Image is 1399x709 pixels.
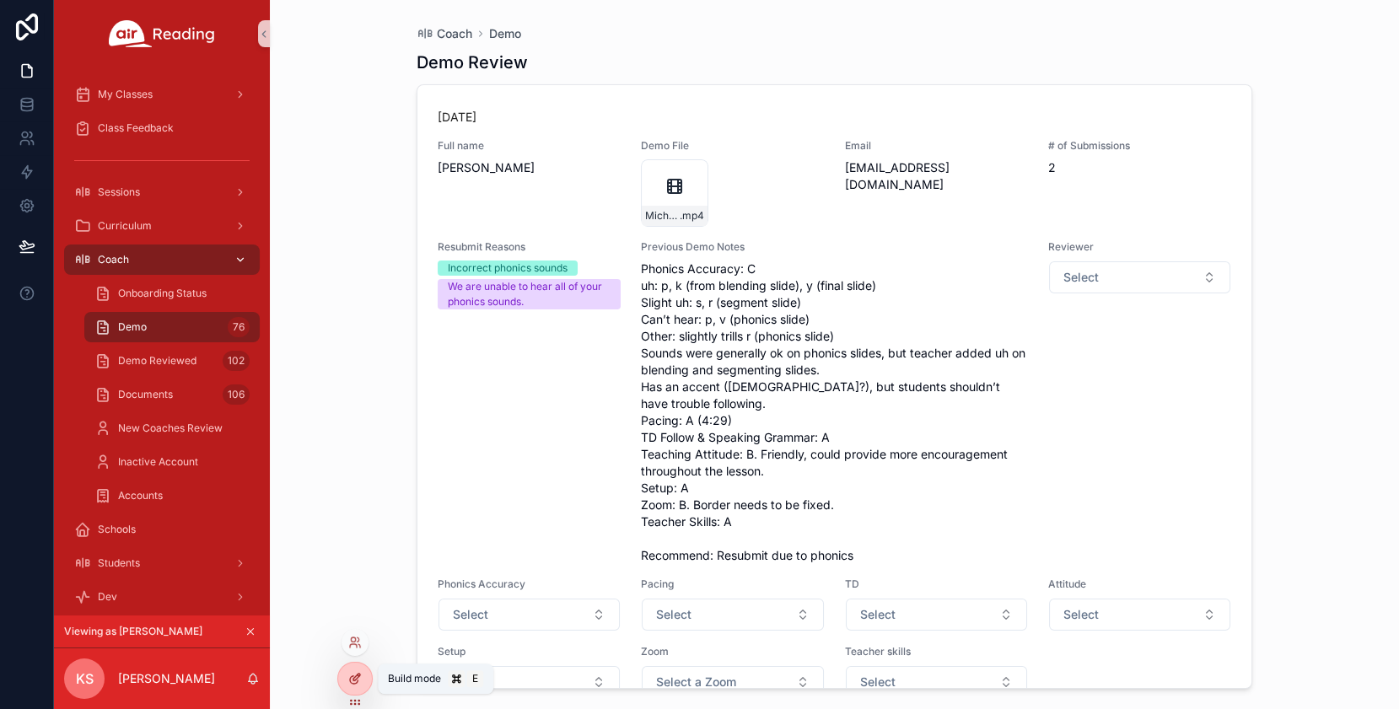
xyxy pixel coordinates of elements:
span: Select [656,606,691,623]
img: App logo [109,20,215,47]
div: scrollable content [54,67,270,615]
span: Inactive Account [118,455,198,469]
a: New Coaches Review [84,413,260,443]
span: Select [860,674,896,690]
span: Build mode [388,672,441,685]
a: Coach [64,244,260,275]
a: Schools [64,514,260,545]
span: Select a Zoom [656,674,736,690]
span: Pacing [641,577,824,591]
a: Documents106 [84,379,260,410]
a: Demo [489,25,521,42]
span: .mp4 [680,209,704,223]
span: [EMAIL_ADDRESS][DOMAIN_NAME] [845,159,1028,193]
span: Class Feedback [98,121,174,135]
button: Select Button [642,666,823,698]
span: Demo Reviewed [118,354,196,368]
span: MichaelaWelker2 [645,209,680,223]
a: Dev [64,582,260,612]
span: Schools [98,523,136,536]
span: Previous Demo Notes [641,240,1028,254]
span: Setup [438,645,621,658]
button: Select Button [439,599,620,631]
span: TD [845,577,1028,591]
div: 106 [223,384,250,405]
a: Coach [417,25,472,42]
span: KS [76,669,94,689]
div: We are unable to hear all of your phonics sounds. [448,279,611,309]
a: Demo76 [84,312,260,342]
span: Phonics Accuracy [438,577,621,591]
a: Sessions [64,177,260,207]
button: Select Button [1049,261,1230,293]
span: E [468,672,482,685]
a: My Classes [64,79,260,110]
a: Students [64,548,260,578]
span: Reviewer [1048,240,1231,254]
span: Select [1063,269,1099,286]
button: Select Button [1049,599,1230,631]
p: [PERSON_NAME] [118,670,215,687]
span: Select [860,606,896,623]
span: Curriculum [98,219,152,233]
span: My Classes [98,88,153,101]
a: Demo Reviewed102 [84,346,260,376]
span: Coach [437,25,472,42]
span: Demo [118,320,147,334]
a: Class Feedback [64,113,260,143]
button: Select Button [642,599,823,631]
span: Select [453,606,488,623]
span: Onboarding Status [118,287,207,300]
span: Attitude [1048,577,1231,591]
a: Accounts [84,481,260,511]
span: # of Submissions [1048,139,1231,153]
span: 2 [1048,159,1231,176]
span: Phonics Accuracy: C uh: p, k (from blending slide), y (final slide) Slight uh: s, r (segment slid... [641,261,1028,564]
span: Demo File [641,139,824,153]
span: Dev [98,590,117,604]
a: Onboarding Status [84,278,260,309]
span: Resubmit Reasons [438,240,621,254]
span: Select [1063,606,1099,623]
span: Full name [438,139,621,153]
span: Accounts [118,489,163,502]
a: Inactive Account [84,447,260,477]
div: 102 [223,351,250,371]
span: New Coaches Review [118,422,223,435]
span: Teacher skills [845,645,1028,658]
span: Email [845,139,1028,153]
span: Students [98,556,140,570]
button: Select Button [439,666,620,698]
p: [DATE] [438,109,476,126]
span: [PERSON_NAME] [438,159,621,176]
span: Viewing as [PERSON_NAME] [64,625,202,638]
div: 76 [228,317,250,337]
div: Incorrect phonics sounds [448,261,568,276]
a: Curriculum [64,211,260,241]
span: Coach [98,253,129,266]
span: Zoom [641,645,824,658]
span: Documents [118,388,173,401]
button: Select Button [846,599,1027,631]
button: Select Button [846,666,1027,698]
h1: Demo Review [417,51,528,74]
span: Sessions [98,185,140,199]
